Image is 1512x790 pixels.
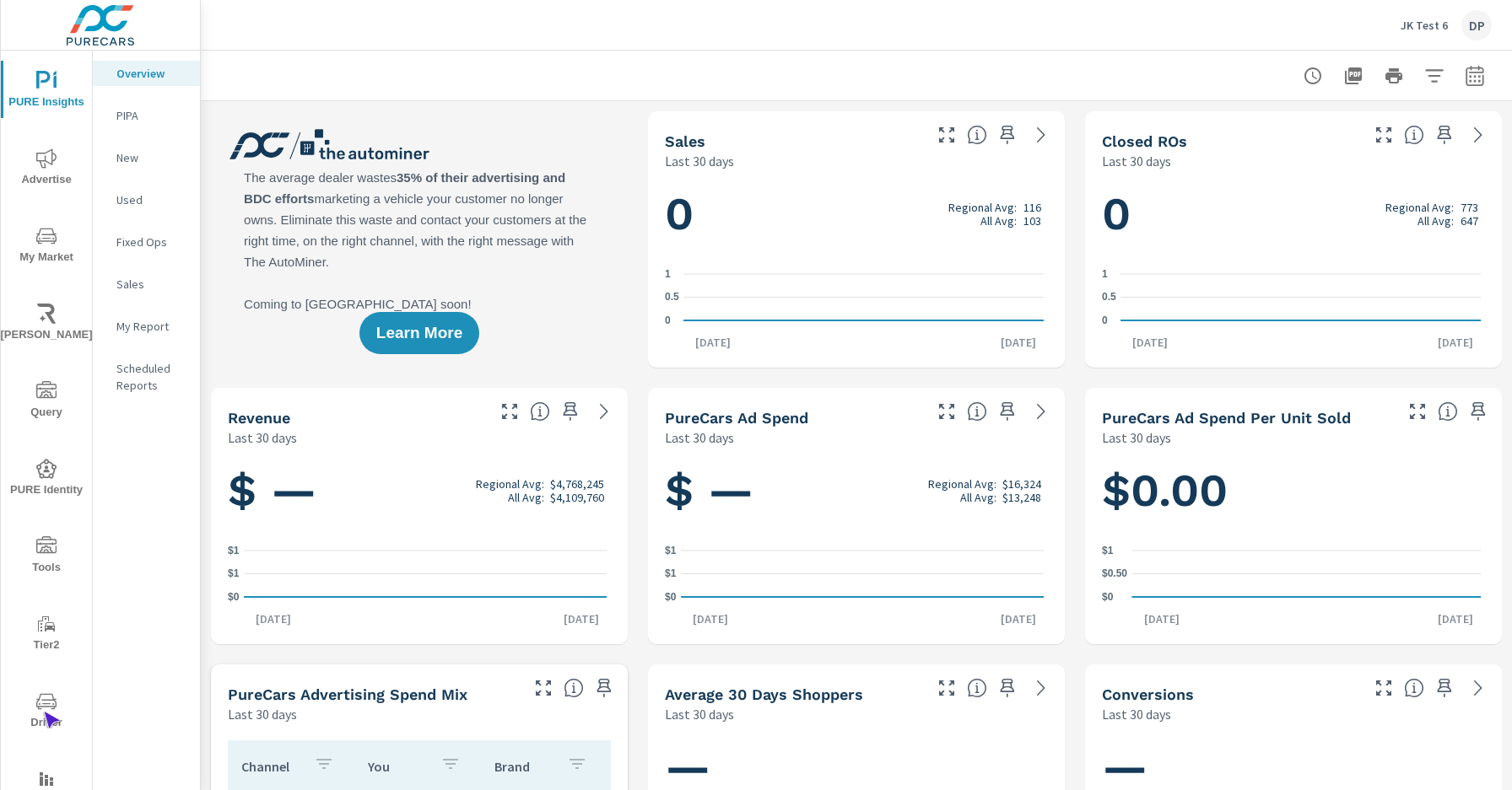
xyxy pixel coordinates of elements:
p: All Avg: [1417,214,1454,228]
button: "Export Report to PDF" [1336,59,1370,93]
h1: $0.00 [1102,462,1485,519]
button: Learn More [359,312,479,354]
a: See more details in report [1028,121,1055,148]
p: 773 [1461,201,1478,214]
span: Query [6,381,87,422]
p: Fixed Ops [116,234,186,250]
p: Scheduled Reports [116,360,186,394]
p: [DATE] [1132,610,1191,627]
span: Save this to your personalized report [994,674,1021,701]
text: $1 [228,568,240,580]
text: 0.5 [665,292,679,304]
div: Fixed Ops [93,229,200,255]
button: Make Fullscreen [1370,674,1397,701]
p: $4,768,245 [550,477,604,491]
p: [DATE] [1426,334,1485,351]
span: Total cost of media for all PureCars channels for the selected dealership group over the selected... [967,401,987,422]
p: Last 30 days [1102,704,1171,724]
a: See more details in report [1465,121,1492,148]
p: All Avg: [980,214,1017,228]
text: 0 [665,314,671,326]
span: Number of Repair Orders Closed by the selected dealership group over the selected time range. [So... [1404,125,1424,145]
h1: 0 [1102,185,1485,243]
p: Regional Avg: [1385,201,1454,214]
h1: $ — [228,462,611,519]
text: $0 [665,591,677,603]
text: $1 [665,568,677,580]
button: Print Report [1377,59,1411,93]
p: Last 30 days [228,427,297,448]
div: Sales [93,271,200,297]
span: Average cost of advertising per each vehicle sold at the dealer over the selected date range. The... [1438,401,1458,422]
p: [DATE] [552,610,611,627]
span: The number of dealer-specified goals completed by a visitor. [Source: This data is provided by th... [1404,678,1424,698]
a: See more details in report [1028,398,1055,425]
p: Last 30 days [665,151,734,171]
span: Save this to your personalized report [557,398,584,425]
span: A rolling 30 day total of daily Shoppers on the dealership website, averaged over the selected da... [967,678,987,698]
h5: Average 30 Days Shoppers [665,685,863,703]
div: Scheduled Reports [93,356,200,398]
button: Make Fullscreen [1370,121,1397,148]
text: 1 [1102,268,1108,280]
span: Save this to your personalized report [1431,121,1458,148]
div: Used [93,187,200,212]
button: Make Fullscreen [933,674,960,701]
p: Channel [241,758,300,775]
a: See more details in report [1028,674,1055,701]
div: My Report [93,314,200,339]
span: This table looks at how you compare to the amount of budget you spend per channel as opposed to y... [564,678,584,698]
p: Regional Avg: [928,477,996,491]
span: Save this to your personalized report [1431,674,1458,701]
p: Last 30 days [665,427,734,448]
p: New [116,149,186,166]
p: JK Test 6 [1401,18,1448,33]
button: Make Fullscreen [496,398,523,425]
p: Regional Avg: [948,201,1017,214]
h1: 0 [665,185,1048,243]
span: Advertise [6,148,87,190]
p: [DATE] [1426,610,1485,627]
p: Regional Avg: [476,477,544,491]
p: Used [116,191,186,208]
p: [DATE] [244,610,303,627]
p: Overview [116,65,186,82]
text: $1 [228,545,240,556]
p: [DATE] [681,610,740,627]
button: Select Date Range [1458,59,1492,93]
button: Make Fullscreen [933,398,960,425]
text: $0 [1102,591,1114,603]
h5: PureCars Advertising Spend Mix [228,685,467,703]
h1: $ — [665,462,1048,519]
p: Last 30 days [228,704,297,724]
p: Brand [494,758,553,775]
span: Number of vehicles sold by the dealership over the selected date range. [Source: This data is sou... [967,125,987,145]
p: PIPA [116,107,186,124]
p: All Avg: [508,491,544,504]
div: Overview [93,61,200,86]
span: PURE Insights [6,71,87,112]
text: 0.5 [1102,292,1116,304]
h5: Sales [665,132,705,150]
span: Save this to your personalized report [994,398,1021,425]
span: My Market [6,226,87,267]
span: [PERSON_NAME] [6,304,87,345]
text: $0.50 [1102,568,1127,580]
p: Last 30 days [1102,151,1171,171]
span: Driver [6,691,87,733]
button: Make Fullscreen [1404,398,1431,425]
p: $13,248 [1002,491,1041,504]
button: Apply Filters [1417,59,1451,93]
h5: Conversions [1102,685,1194,703]
h5: PureCars Ad Spend [665,409,808,427]
div: PIPA [93,103,200,128]
p: [DATE] [989,334,1048,351]
span: Save this to your personalized report [1465,398,1492,425]
p: Last 30 days [665,704,734,724]
span: Tools [6,536,87,578]
span: PURE Identity [6,459,87,500]
p: 116 [1023,201,1041,214]
span: Total sales revenue over the selected date range. [Source: This data is sourced from the dealer’s... [530,401,550,422]
button: Make Fullscreen [933,121,960,148]
p: You [368,758,427,775]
